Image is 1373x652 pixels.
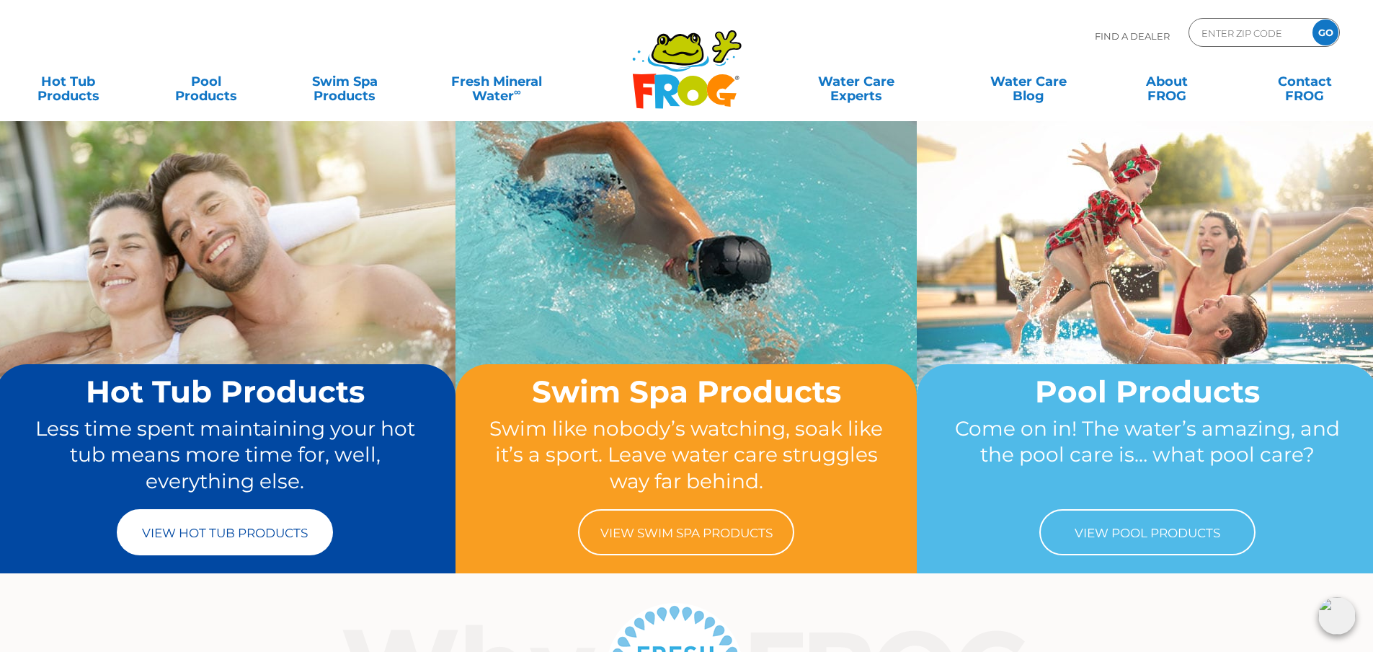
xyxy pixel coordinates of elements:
[944,375,1351,408] h2: Pool Products
[1312,19,1338,45] input: GO
[14,67,122,96] a: Hot TubProducts
[483,375,889,408] h2: Swim Spa Products
[578,509,794,555] a: View Swim Spa Products
[429,67,564,96] a: Fresh MineralWater∞
[483,415,889,495] p: Swim like nobody’s watching, soak like it’s a sport. Leave water care struggles way far behind.
[1200,22,1297,43] input: Zip Code Form
[456,120,917,465] img: home-banner-swim-spa-short
[117,509,333,555] a: View Hot Tub Products
[1251,67,1359,96] a: ContactFROG
[291,67,399,96] a: Swim SpaProducts
[1318,597,1356,635] img: openIcon
[974,67,1082,96] a: Water CareBlog
[1095,18,1170,54] p: Find A Dealer
[514,86,521,97] sup: ∞
[769,67,943,96] a: Water CareExperts
[944,415,1351,495] p: Come on in! The water’s amazing, and the pool care is… what pool care?
[1039,509,1256,555] a: View Pool Products
[22,415,429,495] p: Less time spent maintaining your hot tub means more time for, well, everything else.
[153,67,260,96] a: PoolProducts
[1113,67,1220,96] a: AboutFROG
[22,375,429,408] h2: Hot Tub Products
